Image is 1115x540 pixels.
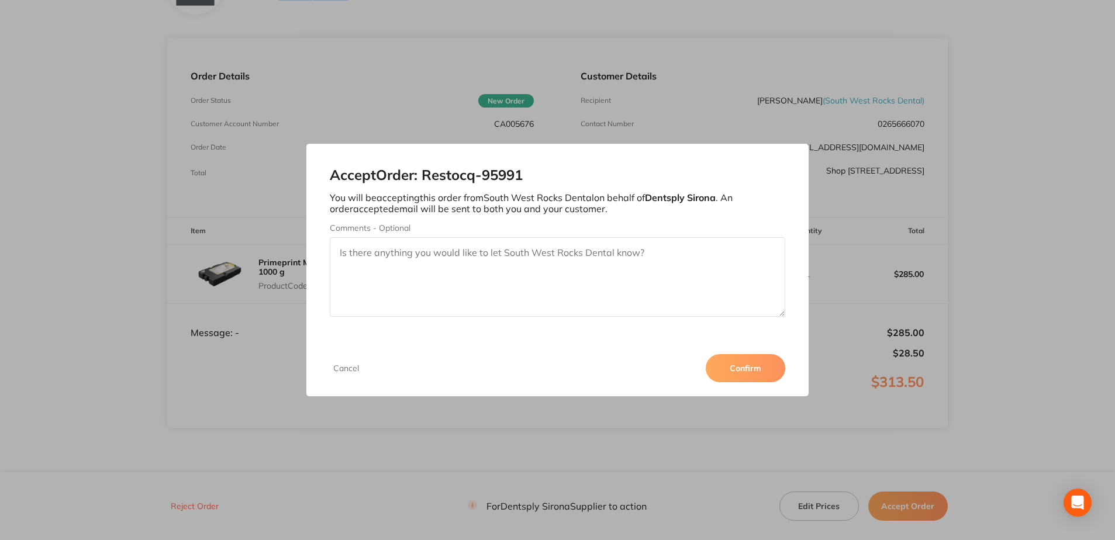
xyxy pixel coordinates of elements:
b: Dentsply Sirona [645,192,716,203]
div: Open Intercom Messenger [1064,489,1092,517]
p: You will be accepting this order from South West Rocks Dental on behalf of . An order accepted em... [330,192,785,214]
h2: Accept Order: Restocq- 95991 [330,167,785,184]
button: Confirm [706,354,785,382]
label: Comments - Optional [330,223,785,233]
button: Cancel [330,363,363,373]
